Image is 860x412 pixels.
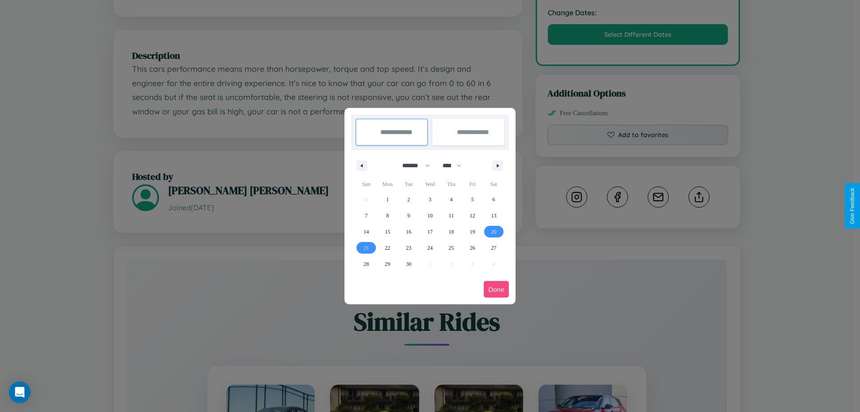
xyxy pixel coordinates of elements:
span: Sun [356,177,377,191]
button: 8 [377,208,398,224]
button: Done [484,281,509,298]
span: 15 [385,224,390,240]
button: 5 [462,191,483,208]
button: 17 [419,224,440,240]
span: 22 [385,240,390,256]
div: Open Intercom Messenger [9,382,30,403]
span: 28 [364,256,369,272]
button: 11 [441,208,462,224]
span: 23 [406,240,412,256]
span: Wed [419,177,440,191]
span: 1 [386,191,389,208]
button: 12 [462,208,483,224]
button: 1 [377,191,398,208]
button: 18 [441,224,462,240]
button: 14 [356,224,377,240]
span: 9 [408,208,410,224]
span: 30 [406,256,412,272]
span: 10 [427,208,433,224]
button: 7 [356,208,377,224]
button: 24 [419,240,440,256]
button: 26 [462,240,483,256]
button: 30 [398,256,419,272]
span: 8 [386,208,389,224]
button: 6 [483,191,504,208]
span: 5 [471,191,474,208]
span: 4 [450,191,452,208]
button: 13 [483,208,504,224]
button: 22 [377,240,398,256]
button: 16 [398,224,419,240]
span: Tue [398,177,419,191]
span: 16 [406,224,412,240]
button: 28 [356,256,377,272]
div: Give Feedback [849,188,856,224]
span: 13 [491,208,496,224]
button: 20 [483,224,504,240]
button: 29 [377,256,398,272]
span: 18 [448,224,454,240]
span: 29 [385,256,390,272]
button: 21 [356,240,377,256]
button: 19 [462,224,483,240]
button: 4 [441,191,462,208]
button: 15 [377,224,398,240]
span: 24 [427,240,433,256]
span: 21 [364,240,369,256]
button: 23 [398,240,419,256]
span: 12 [470,208,475,224]
span: Sat [483,177,504,191]
span: 17 [427,224,433,240]
button: 25 [441,240,462,256]
span: 6 [492,191,495,208]
span: 14 [364,224,369,240]
span: 25 [448,240,454,256]
button: 27 [483,240,504,256]
span: 7 [365,208,368,224]
button: 3 [419,191,440,208]
button: 10 [419,208,440,224]
span: 19 [470,224,475,240]
span: 3 [429,191,431,208]
span: 2 [408,191,410,208]
span: Mon [377,177,398,191]
span: 11 [449,208,454,224]
span: Fri [462,177,483,191]
button: 2 [398,191,419,208]
span: 26 [470,240,475,256]
span: Thu [441,177,462,191]
span: 27 [491,240,496,256]
span: 20 [491,224,496,240]
button: 9 [398,208,419,224]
